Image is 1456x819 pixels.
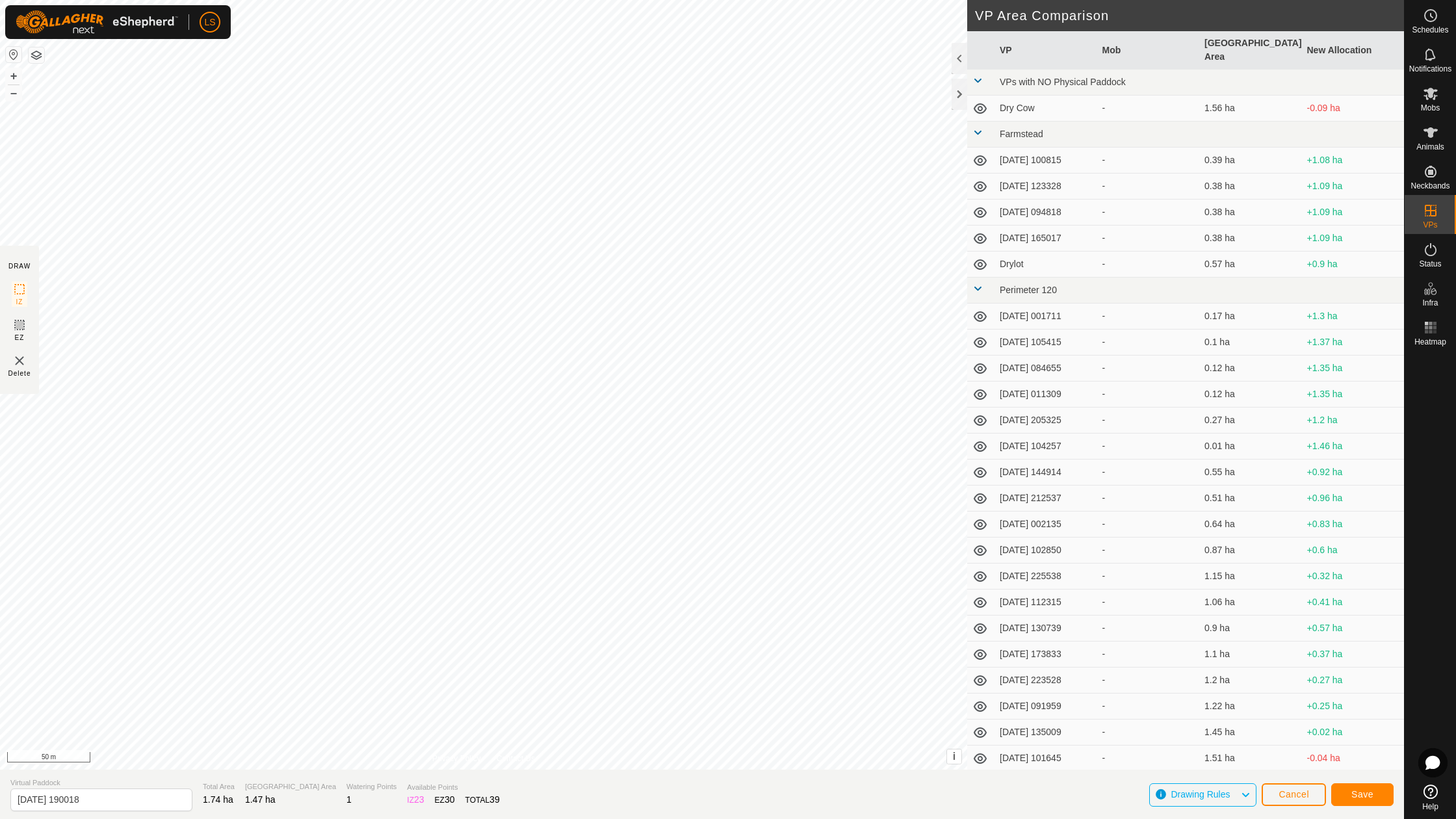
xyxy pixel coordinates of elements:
[1302,590,1405,616] td: +0.41 ha
[1199,460,1302,486] td: 0.55 ha
[994,356,1097,382] td: [DATE] 084655
[1199,304,1302,330] td: 0.17 ha
[1423,221,1437,229] span: VPs
[1102,517,1195,531] div: -
[1262,783,1326,806] button: Cancel
[1302,252,1405,278] td: +0.9 ha
[346,781,396,792] span: Watering Points
[16,10,178,34] img: Gallagher Logo
[1199,252,1302,278] td: 0.57 ha
[994,486,1097,512] td: [DATE] 212537
[1302,200,1405,226] td: +1.09 ha
[1102,465,1195,479] div: -
[1199,434,1302,460] td: 0.01 ha
[1199,408,1302,434] td: 0.27 ha
[203,781,235,792] span: Total Area
[245,794,276,805] span: 1.47 ha
[994,408,1097,434] td: [DATE] 205325
[1199,96,1302,122] td: 1.56 ha
[1414,338,1446,346] span: Heatmap
[1302,330,1405,356] td: +1.37 ha
[1416,143,1444,151] span: Animals
[994,590,1097,616] td: [DATE] 112315
[1302,460,1405,486] td: +0.92 ha
[994,330,1097,356] td: [DATE] 105415
[6,68,21,84] button: +
[1199,382,1302,408] td: 0.12 ha
[1405,779,1456,816] a: Help
[1102,647,1195,661] div: -
[1102,725,1195,739] div: -
[407,793,424,807] div: IZ
[445,794,455,805] span: 30
[994,434,1097,460] td: [DATE] 104257
[1102,361,1195,375] div: -
[1000,77,1126,87] span: VPs with NO Physical Paddock
[12,353,27,369] img: VP
[1302,538,1405,564] td: +0.6 ha
[414,794,424,805] span: 23
[1102,543,1195,557] div: -
[994,252,1097,278] td: Drylot
[994,720,1097,746] td: [DATE] 135009
[1302,642,1405,668] td: +0.37 ha
[1302,616,1405,642] td: +0.57 ha
[29,47,44,63] button: Map Layers
[1000,285,1057,295] span: Perimeter 120
[1421,104,1440,112] span: Mobs
[1199,668,1302,694] td: 1.2 ha
[953,751,955,762] span: i
[1102,335,1195,349] div: -
[1171,789,1230,799] span: Drawing Rules
[1199,31,1302,70] th: [GEOGRAPHIC_DATA] Area
[1302,31,1405,70] th: New Allocation
[1000,129,1043,139] span: Farmstead
[1199,226,1302,252] td: 0.38 ha
[497,753,535,764] a: Contact Us
[994,746,1097,772] td: [DATE] 101645
[1102,699,1195,713] div: -
[1302,694,1405,720] td: +0.25 ha
[994,200,1097,226] td: [DATE] 094818
[1302,356,1405,382] td: +1.35 ha
[1102,621,1195,635] div: -
[1102,231,1195,245] div: -
[1199,356,1302,382] td: 0.12 ha
[1351,789,1373,799] span: Save
[1302,564,1405,590] td: +0.32 ha
[245,781,336,792] span: [GEOGRAPHIC_DATA] Area
[435,793,455,807] div: EZ
[1302,408,1405,434] td: +1.2 ha
[1199,694,1302,720] td: 1.22 ha
[994,512,1097,538] td: [DATE] 002135
[1302,512,1405,538] td: +0.83 ha
[994,148,1097,174] td: [DATE] 100815
[1102,569,1195,583] div: -
[1199,486,1302,512] td: 0.51 ha
[1302,486,1405,512] td: +0.96 ha
[465,793,500,807] div: TOTAL
[1097,31,1200,70] th: Mob
[346,794,352,805] span: 1
[1302,668,1405,694] td: +0.27 ha
[1102,751,1195,765] div: -
[1412,26,1448,34] span: Schedules
[1102,257,1195,271] div: -
[1199,174,1302,200] td: 0.38 ha
[1302,382,1405,408] td: +1.35 ha
[1199,720,1302,746] td: 1.45 ha
[1422,299,1438,307] span: Infra
[203,794,233,805] span: 1.74 ha
[994,642,1097,668] td: [DATE] 173833
[1409,65,1451,73] span: Notifications
[1302,720,1405,746] td: +0.02 ha
[6,85,21,101] button: –
[1331,783,1394,806] button: Save
[8,261,31,271] div: DRAW
[6,47,21,62] button: Reset Map
[16,297,23,307] span: IZ
[1302,96,1405,122] td: -0.09 ha
[1102,595,1195,609] div: -
[1102,413,1195,427] div: -
[994,668,1097,694] td: [DATE] 223528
